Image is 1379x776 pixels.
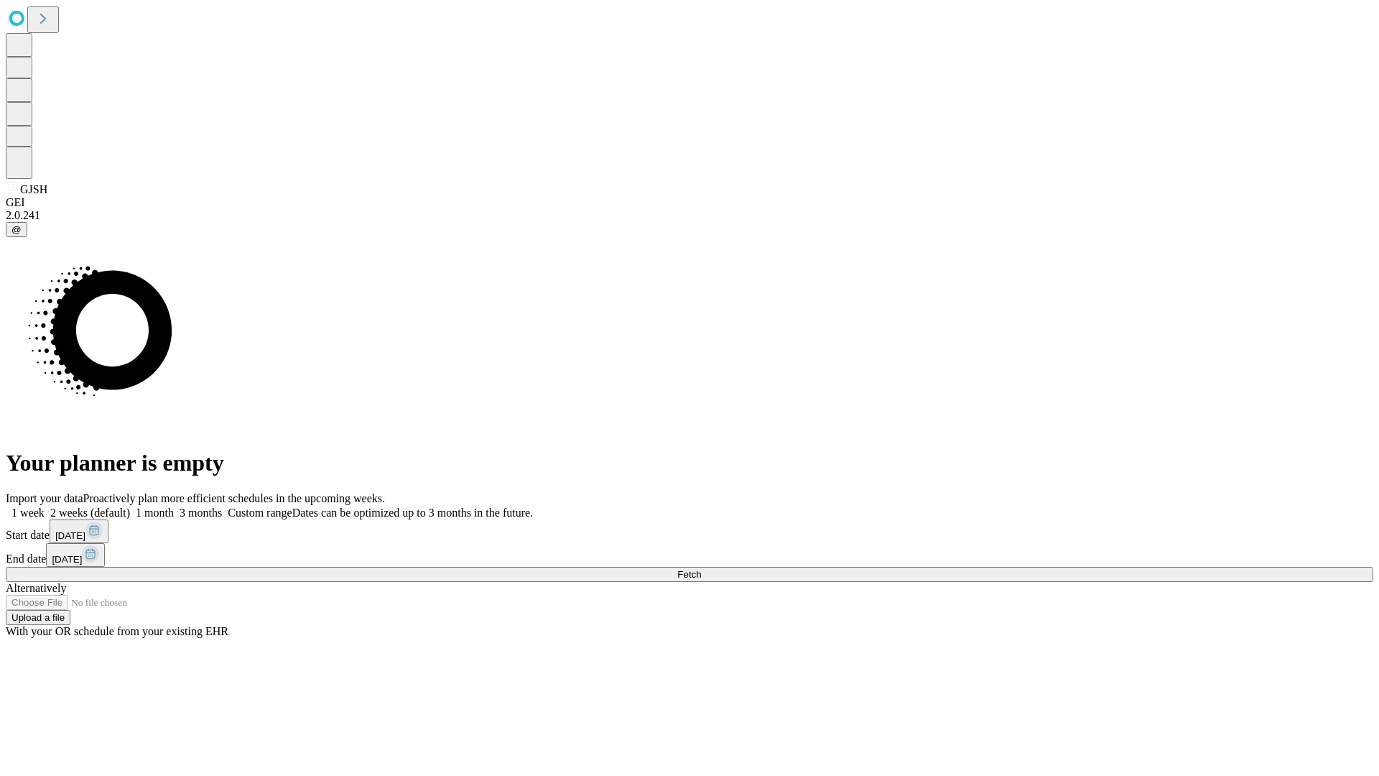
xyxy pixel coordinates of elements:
span: Import your data [6,492,83,504]
h1: Your planner is empty [6,450,1373,476]
span: Proactively plan more efficient schedules in the upcoming weeks. [83,492,385,504]
span: Fetch [677,569,701,580]
button: @ [6,222,27,237]
button: [DATE] [50,519,108,543]
span: Alternatively [6,582,66,594]
div: 2.0.241 [6,209,1373,222]
div: GEI [6,196,1373,209]
span: 3 months [180,507,222,519]
div: Start date [6,519,1373,543]
span: 1 month [136,507,174,519]
span: With your OR schedule from your existing EHR [6,625,228,637]
button: [DATE] [46,543,105,567]
span: 2 weeks (default) [50,507,130,519]
span: Dates can be optimized up to 3 months in the future. [292,507,533,519]
span: 1 week [11,507,45,519]
span: Custom range [228,507,292,519]
span: [DATE] [55,530,85,541]
span: [DATE] [52,554,82,565]
span: @ [11,224,22,235]
span: GJSH [20,183,47,195]
button: Upload a file [6,610,70,625]
button: Fetch [6,567,1373,582]
div: End date [6,543,1373,567]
